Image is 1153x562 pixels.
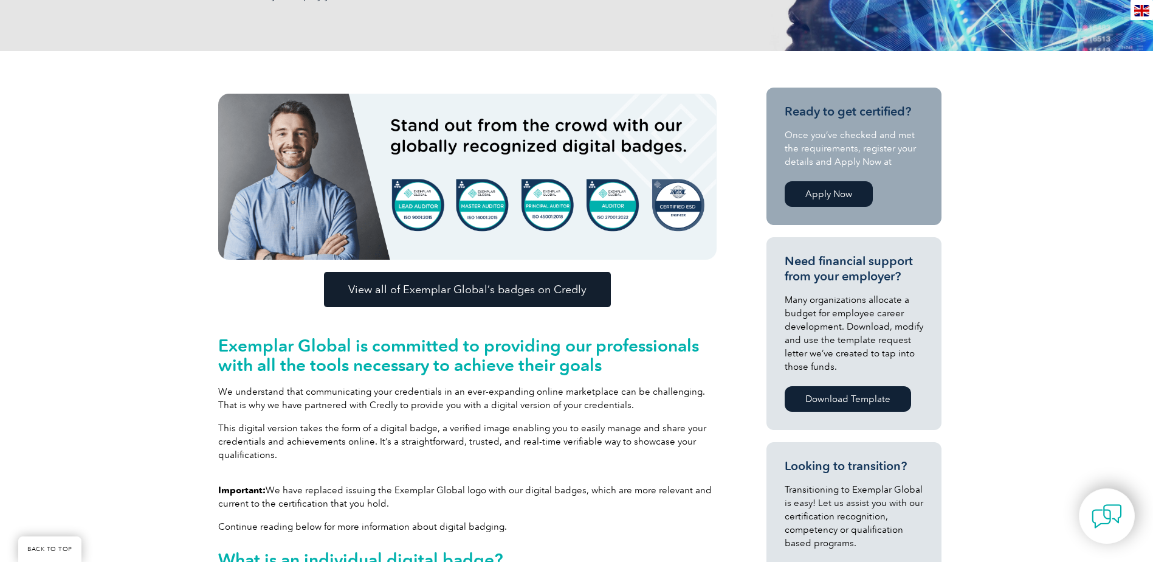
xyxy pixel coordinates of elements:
h3: Looking to transition? [785,459,923,474]
a: BACK TO TOP [18,536,81,562]
p: Many organizations allocate a budget for employee career development. Download, modify and use th... [785,293,923,373]
p: Transitioning to Exemplar Global is easy! Let us assist you with our certification recognition, c... [785,483,923,550]
span: View all of Exemplar Global’s badges on Credly [348,284,587,295]
h3: Ready to get certified? [785,104,923,119]
p: We understand that communicating your credentials in an ever-expanding online marketplace can be ... [218,385,717,412]
p: We have replaced issuing the Exemplar Global logo with our digital badges, which are more relevan... [218,484,717,510]
a: Download Template [785,386,911,412]
img: contact-chat.png [1092,501,1122,532]
img: en [1134,5,1149,16]
p: Continue reading below for more information about digital badging. [218,520,717,533]
p: This digital version takes the form of a digital badge, a verified image enabling you to easily m... [218,421,717,462]
img: badges [218,94,717,260]
h3: Need financial support from your employer? [785,254,923,284]
strong: Important: [218,485,266,496]
a: View all of Exemplar Global’s badges on Credly [324,272,611,307]
p: Once you’ve checked and met the requirements, register your details and Apply Now at [785,128,923,168]
a: Apply Now [785,181,873,207]
h2: Exemplar Global is committed to providing our professionals with all the tools necessary to achie... [218,336,717,375]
